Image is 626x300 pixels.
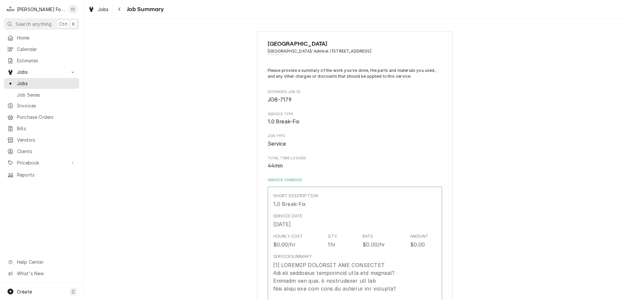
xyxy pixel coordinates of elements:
div: [PERSON_NAME] Food Equipment Service [17,6,65,13]
a: Clients [4,146,79,157]
div: 1hr [328,241,335,248]
div: M [6,5,15,14]
span: Calendar [17,46,76,53]
div: Short Description [273,193,319,199]
div: Service Type [268,112,442,126]
span: K [72,21,75,27]
div: Service Date [273,213,303,219]
a: Home [4,32,79,43]
a: Jobs [85,4,112,15]
span: Search anything [16,21,52,27]
div: Service Summary [273,254,312,260]
a: Estimates [4,55,79,66]
div: Amount [410,233,429,239]
span: Create [17,289,32,294]
p: Please provide a summary of the work you've done, the parts and materials you used, and any other... [268,68,442,80]
div: Rate [363,233,373,239]
div: D( [68,5,78,14]
span: Help Center [17,259,75,265]
span: Pricebook [17,159,66,166]
span: Estimates [17,57,76,64]
a: Go to What's New [4,268,79,279]
span: Jobs [17,80,76,87]
div: $0.00/hr [363,241,385,248]
div: Qty. [328,233,338,239]
div: [DATE] [273,220,291,228]
div: Client Information [268,39,442,59]
div: $0.00/hr [273,241,296,248]
span: Service Type [268,112,442,117]
span: Name [268,39,442,48]
span: JOB-7179 [268,97,291,103]
button: Navigate back [114,4,125,14]
div: Total Time Logged [268,156,442,170]
a: Jobs [4,78,79,89]
span: Reports [17,171,76,178]
div: Roopairs Job ID [268,89,442,103]
span: Jobs [17,69,66,75]
div: Job Type [268,134,442,148]
a: Calendar [4,44,79,55]
span: Roopairs Job ID [268,89,442,95]
span: Jobs [98,6,109,13]
span: Total Time Logged [268,156,442,161]
span: Job Type [268,140,442,148]
span: Job Summary [125,5,164,14]
span: Address [268,48,442,54]
div: Hourly Cost [273,233,303,239]
span: Service Type [268,118,442,126]
span: C [72,288,75,295]
a: Go to Pricebook [4,157,79,168]
div: 1.0 Break-Fix [273,200,306,208]
span: Vendors [17,136,76,143]
span: Total Time Logged [268,162,442,170]
a: Reports [4,169,79,180]
span: Home [17,34,76,41]
a: Bills [4,123,79,134]
div: Derek Testa (81)'s Avatar [68,5,78,14]
span: Service [268,141,286,147]
button: Search anythingCtrlK [4,18,79,30]
a: Invoices [4,100,79,111]
a: Vendors [4,134,79,145]
span: Roopairs Job ID [268,96,442,104]
a: Purchase Orders [4,112,79,122]
span: Job Series [17,91,76,98]
span: Bills [17,125,76,132]
span: Ctrl [59,21,67,27]
span: 1.0 Break-Fix [268,118,300,125]
a: Go to Help Center [4,257,79,267]
div: Marshall Food Equipment Service's Avatar [6,5,15,14]
span: What's New [17,270,75,277]
a: Job Series [4,89,79,100]
span: Job Type [268,134,442,139]
span: 44min [268,163,283,169]
a: Go to Jobs [4,67,79,77]
span: Clients [17,148,76,155]
span: Purchase Orders [17,114,76,120]
span: Invoices [17,102,76,109]
div: $0.00 [410,241,425,248]
label: Service Charges [268,178,442,183]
